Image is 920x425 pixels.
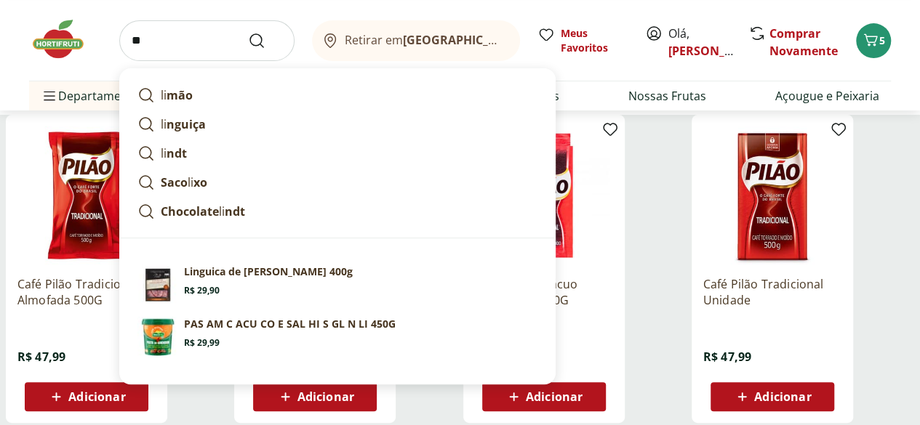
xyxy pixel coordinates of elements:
span: Adicionar [297,391,354,402]
button: Adicionar [482,382,606,411]
strong: Chocolate [161,203,219,219]
span: 5 [879,33,885,47]
button: Adicionar [253,382,377,411]
span: R$ 29,99 [184,337,220,349]
button: Menu [41,78,58,113]
a: Nossas Frutas [628,87,706,105]
a: Café Pilão Tradicional Almofada 500G [17,276,156,308]
a: Açougue e Peixaria [775,87,879,105]
button: Submit Search [248,32,283,49]
button: Adicionar [25,382,148,411]
img: Café Pilão Tradicional Almofada 500G [17,126,156,264]
b: [GEOGRAPHIC_DATA]/[GEOGRAPHIC_DATA] [403,32,648,48]
a: linguiça [132,110,543,139]
img: Hortifruti [29,17,102,61]
span: R$ 47,99 [703,349,751,365]
span: R$ 29,90 [184,285,220,296]
span: Olá, [668,25,733,60]
input: search [119,20,295,61]
strong: nguiça [167,116,206,132]
span: Retirar em [345,33,505,46]
a: Sacolixo [132,168,543,197]
button: Carrinho [856,23,891,58]
span: R$ 47,99 [17,349,65,365]
a: limão [132,81,543,110]
p: li [161,203,245,220]
img: Café Pilão Tradicional Unidade [703,126,841,264]
a: Chocolatelindt [132,197,543,226]
p: li [161,145,187,162]
strong: ndt [167,145,187,161]
strong: Saco [161,174,188,190]
p: PAS AM C ACU CO E SAL HI S GL N LI 450G [184,317,396,331]
a: Café Pilão Tradicional Unidade [703,276,841,308]
span: Departamentos [41,78,145,113]
p: li [161,86,193,104]
a: lindt [132,139,543,168]
p: li [161,116,206,133]
img: Principal [137,317,178,357]
strong: mão [167,87,193,103]
span: Adicionar [526,391,583,402]
p: Linguica de [PERSON_NAME] 400g [184,264,353,279]
strong: xo [193,174,207,190]
span: Adicionar [68,391,125,402]
a: Linguica de [PERSON_NAME] 400gR$ 29,90 [132,259,543,311]
span: Adicionar [754,391,811,402]
a: [PERSON_NAME] [668,43,763,59]
button: Retirar em[GEOGRAPHIC_DATA]/[GEOGRAPHIC_DATA] [312,20,520,61]
button: Adicionar [711,382,834,411]
a: Comprar Novamente [769,25,838,59]
a: Meus Favoritos [537,26,628,55]
a: PrincipalPAS AM C ACU CO E SAL HI S GL N LI 450GR$ 29,99 [132,311,543,363]
strong: ndt [225,203,245,219]
span: Meus Favoritos [561,26,628,55]
p: li [161,174,207,191]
